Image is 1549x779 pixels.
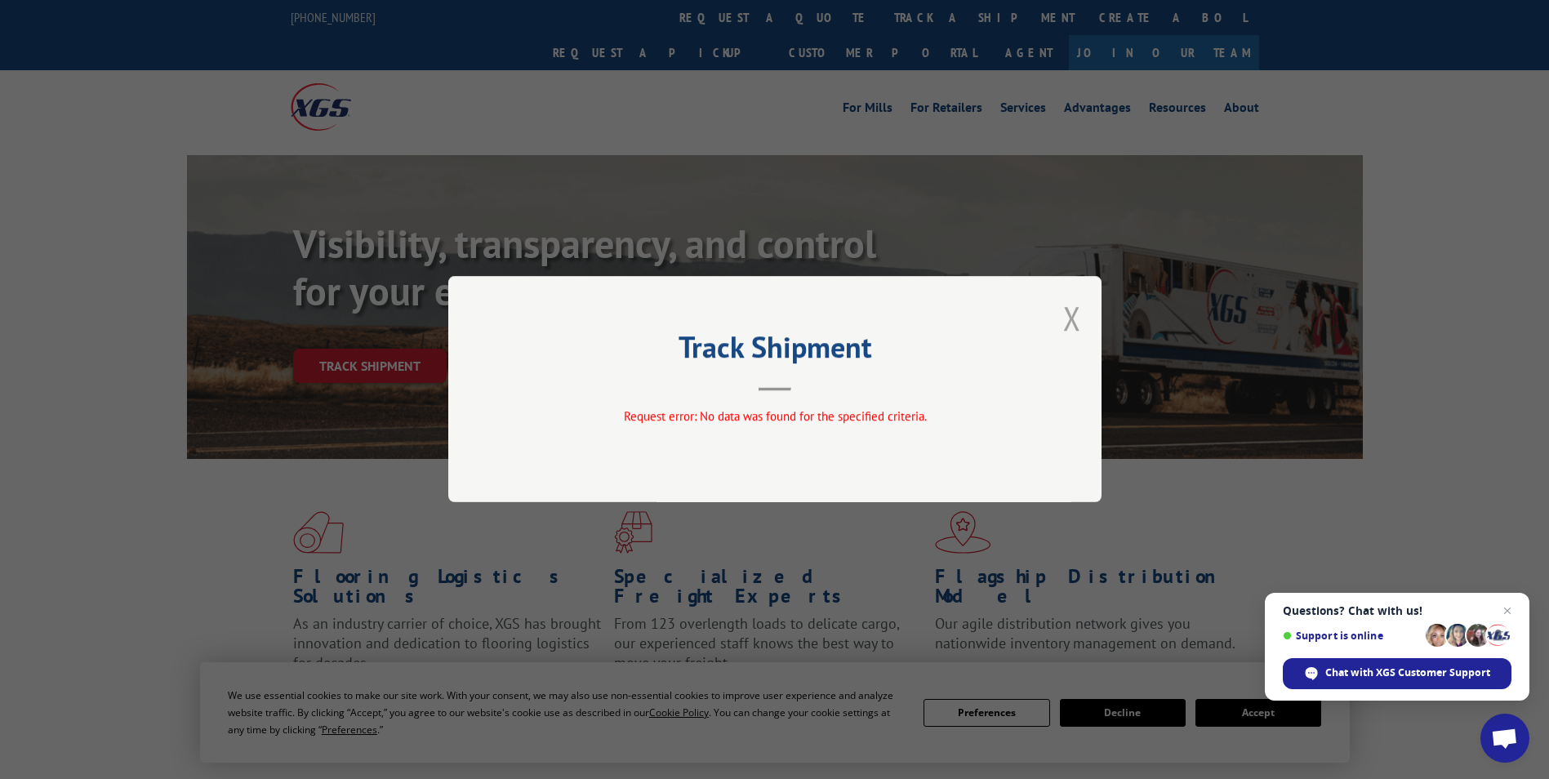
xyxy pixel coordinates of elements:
[1283,604,1511,617] span: Questions? Chat with us!
[1480,714,1529,763] div: Open chat
[1325,665,1490,680] span: Chat with XGS Customer Support
[623,409,926,425] span: Request error: No data was found for the specified criteria.
[530,336,1020,367] h2: Track Shipment
[1498,601,1517,621] span: Close chat
[1063,296,1081,340] button: Close modal
[1283,630,1420,642] span: Support is online
[1283,658,1511,689] div: Chat with XGS Customer Support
